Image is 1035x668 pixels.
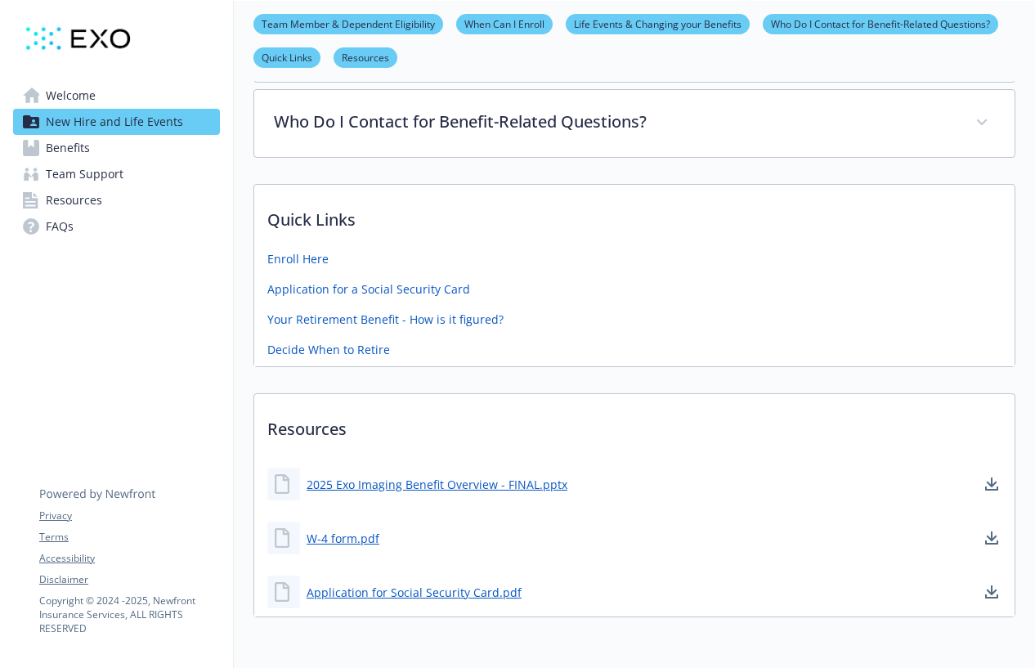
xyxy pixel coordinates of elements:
[46,161,123,187] span: Team Support
[39,572,219,587] a: Disclaimer
[13,187,220,213] a: Resources
[39,530,219,545] a: Terms
[456,16,553,31] a: When Can I Enroll
[46,213,74,240] span: FAQs
[334,49,397,65] a: Resources
[46,135,90,161] span: Benefits
[763,16,998,31] a: Who Do I Contact for Benefit-Related Questions?
[46,187,102,213] span: Resources
[13,161,220,187] a: Team Support
[46,83,96,109] span: Welcome
[267,341,390,358] a: Decide When to Retire
[13,109,220,135] a: New Hire and Life Events
[254,90,1015,157] div: Who Do I Contact for Benefit-Related Questions?
[39,551,219,566] a: Accessibility
[13,213,220,240] a: FAQs
[982,474,1001,494] a: download document
[254,394,1015,455] p: Resources
[982,582,1001,602] a: download document
[267,250,329,267] a: Enroll Here
[39,509,219,523] a: Privacy
[274,110,956,134] p: Who Do I Contact for Benefit-Related Questions?
[267,280,470,298] a: Application for a Social Security Card
[267,311,504,328] a: Your Retirement Benefit - How is it figured?
[566,16,750,31] a: Life Events & Changing your Benefits
[307,584,522,601] a: Application for Social Security Card.pdf
[253,49,320,65] a: Quick Links
[254,185,1015,245] p: Quick Links
[13,135,220,161] a: Benefits
[307,530,379,547] a: W-4 form.pdf
[253,16,443,31] a: Team Member & Dependent Eligibility
[13,83,220,109] a: Welcome
[982,528,1001,548] a: download document
[46,109,183,135] span: New Hire and Life Events
[39,594,219,635] p: Copyright © 2024 - 2025 , Newfront Insurance Services, ALL RIGHTS RESERVED
[307,476,567,493] a: 2025 Exo Imaging Benefit Overview - FINAL.pptx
